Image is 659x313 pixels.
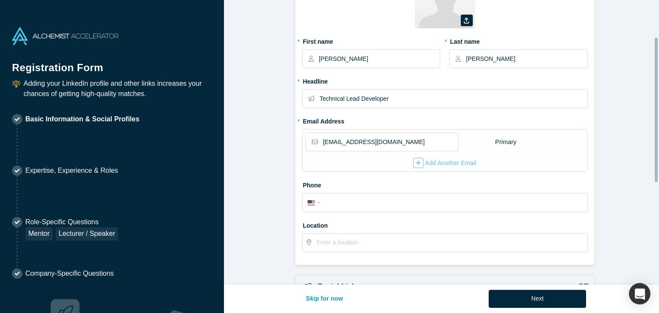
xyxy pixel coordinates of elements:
div: Mentor [25,227,53,241]
label: Headline [302,74,588,86]
label: Location [302,218,588,230]
p: Adding your LinkedIn profile and other links increases your chances of getting high-quality matches. [24,78,212,99]
input: Enter a location [317,234,587,252]
div: Primary [495,135,517,150]
label: Phone [302,178,588,190]
label: First name [302,34,440,46]
p: Basic Information & Social Profiles [25,114,139,124]
p: 2/2 [574,281,589,292]
button: Add Another Email [413,157,477,169]
h1: Registration Form [12,51,212,75]
div: Add Another Email [413,158,477,168]
label: Email Address [302,114,345,126]
label: Last name [449,34,587,46]
div: Lecturer / Speaker [56,227,118,241]
p: Role-Specific Questions [25,217,118,227]
p: Company-Specific Questions [25,268,114,279]
input: Partner, CEO [320,90,587,108]
button: Skip for now [297,290,352,308]
p: Expertise, Experience & Roles [25,166,118,176]
img: Alchemist Accelerator Logo [12,27,118,45]
h3: Social Links [317,281,360,292]
button: Next [489,290,586,308]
